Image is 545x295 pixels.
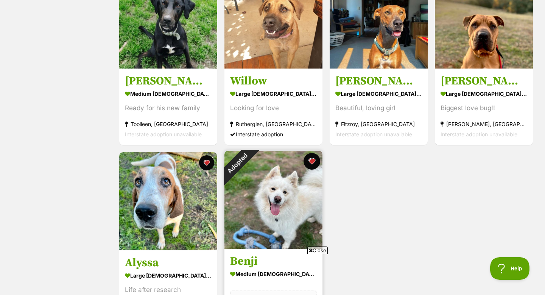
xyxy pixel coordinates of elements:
div: Interstate adoption [230,129,317,139]
div: Toolleen, [GEOGRAPHIC_DATA] [125,119,212,129]
iframe: Help Scout Beacon - Open [490,257,530,280]
div: Fitzroy, [GEOGRAPHIC_DATA] [335,119,422,129]
h3: [PERSON_NAME] [441,74,527,88]
div: Beautiful, loving girl [335,103,422,113]
img: Benji [224,151,322,249]
a: Adopted [224,243,322,250]
span: Interstate adoption unavailable [441,131,517,137]
a: [PERSON_NAME] large [DEMOGRAPHIC_DATA] Dog Beautiful, loving girl Fitzroy, [GEOGRAPHIC_DATA] Inte... [330,68,428,145]
div: Ready for his new family [125,103,212,113]
span: Interstate adoption unavailable [125,131,202,137]
button: favourite [199,155,214,170]
div: large [DEMOGRAPHIC_DATA] Dog [441,88,527,99]
a: [PERSON_NAME] medium [DEMOGRAPHIC_DATA] Dog Ready for his new family Toolleen, [GEOGRAPHIC_DATA] ... [119,68,217,145]
div: medium [DEMOGRAPHIC_DATA] Dog [125,88,212,99]
img: Alyssa [119,152,217,250]
div: Rutherglen, [GEOGRAPHIC_DATA] [230,119,317,129]
div: Biggest love bug!! [441,103,527,113]
iframe: Advertisement [135,257,410,291]
a: [PERSON_NAME] large [DEMOGRAPHIC_DATA] Dog Biggest love bug!! [PERSON_NAME], [GEOGRAPHIC_DATA] In... [435,68,533,145]
div: Looking for love [230,103,317,113]
a: Willow large [DEMOGRAPHIC_DATA] Dog Looking for love Rutherglen, [GEOGRAPHIC_DATA] Interstate ado... [224,68,322,145]
h3: [PERSON_NAME] [125,74,212,88]
div: [PERSON_NAME], [GEOGRAPHIC_DATA] [441,119,527,129]
span: Interstate adoption unavailable [335,131,412,137]
h3: Willow [230,74,317,88]
div: large [DEMOGRAPHIC_DATA] Dog [230,88,317,99]
h3: [PERSON_NAME] [335,74,422,88]
div: large [DEMOGRAPHIC_DATA] Dog [125,270,212,281]
span: Close [307,247,328,254]
button: favourite [304,153,320,170]
h3: Alyssa [125,256,212,270]
div: large [DEMOGRAPHIC_DATA] Dog [335,88,422,99]
div: Adopted [215,141,260,186]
